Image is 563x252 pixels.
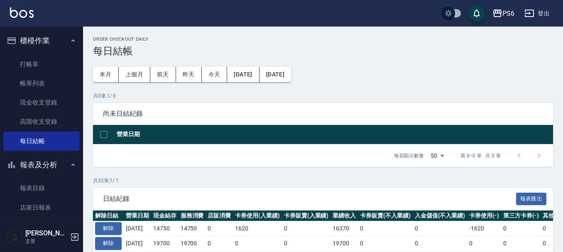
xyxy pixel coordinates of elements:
th: 營業日期 [115,125,553,144]
th: 卡券販賣(入業績) [282,210,331,221]
h5: [PERSON_NAME] [25,229,68,237]
th: 卡券使用(入業績) [233,210,282,221]
div: 50 [427,144,447,167]
a: 報表匯出 [516,194,547,202]
td: 0 [206,221,233,236]
button: 報表及分析 [3,154,80,176]
td: 0 [358,236,413,251]
td: 0 [206,236,233,251]
td: 0 [358,221,413,236]
td: 0 [501,221,541,236]
th: 業績收入 [330,210,358,221]
td: 0 [282,221,331,236]
img: Person [7,229,23,245]
td: 19700 [330,236,358,251]
p: 共 0 筆, 1 / 0 [93,92,553,100]
td: 16370 [330,221,358,236]
th: 店販消費 [206,210,233,221]
p: 第 0–0 筆 共 0 筆 [460,152,501,159]
td: 0 [413,236,468,251]
button: 解除 [95,237,122,250]
a: 店家日報表 [3,198,80,217]
a: 高階收支登錄 [3,112,80,131]
p: 共 32 筆, 1 / 1 [93,177,553,184]
td: 0 [467,236,501,251]
button: 前天 [150,67,176,82]
p: 主管 [25,237,68,245]
a: 打帳單 [3,55,80,74]
td: 1620 [233,221,282,236]
th: 第三方卡券(-) [501,210,541,221]
button: save [468,5,485,22]
button: 報表匯出 [516,193,547,206]
td: 0 [413,221,468,236]
p: 每頁顯示數量 [394,152,424,159]
button: [DATE] [259,67,291,82]
td: 14750 [179,221,206,236]
img: Logo [10,7,34,18]
td: [DATE] [124,221,151,236]
a: 互助日報表 [3,217,80,236]
button: 登出 [521,6,553,21]
td: 0 [501,236,541,251]
button: 上個月 [119,67,150,82]
button: 櫃檯作業 [3,30,80,51]
span: 尚未日結紀錄 [103,110,543,118]
button: 解除 [95,222,122,235]
a: 現金收支登錄 [3,93,80,112]
td: 0 [282,236,331,251]
button: 本月 [93,67,119,82]
th: 營業日期 [124,210,151,221]
a: 每日結帳 [3,132,80,151]
td: 0 [233,236,282,251]
h2: Order checkout daily [93,37,553,42]
td: [DATE] [124,236,151,251]
a: 帳單列表 [3,74,80,93]
th: 服務消費 [179,210,206,221]
div: PS6 [502,8,514,19]
button: [DATE] [227,67,259,82]
th: 卡券使用(-) [467,210,501,221]
td: 19700 [151,236,179,251]
td: 14750 [151,221,179,236]
td: 19700 [179,236,206,251]
td: -1620 [467,221,501,236]
button: 今天 [202,67,228,82]
th: 卡券販賣(不入業績) [358,210,413,221]
th: 入金儲值(不入業績) [413,210,468,221]
th: 解除日結 [93,210,124,221]
th: 現金結存 [151,210,179,221]
a: 報表目錄 [3,179,80,198]
button: 昨天 [176,67,202,82]
button: PS6 [489,5,518,22]
span: 日結紀錄 [103,195,516,203]
h3: 每日結帳 [93,45,553,57]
